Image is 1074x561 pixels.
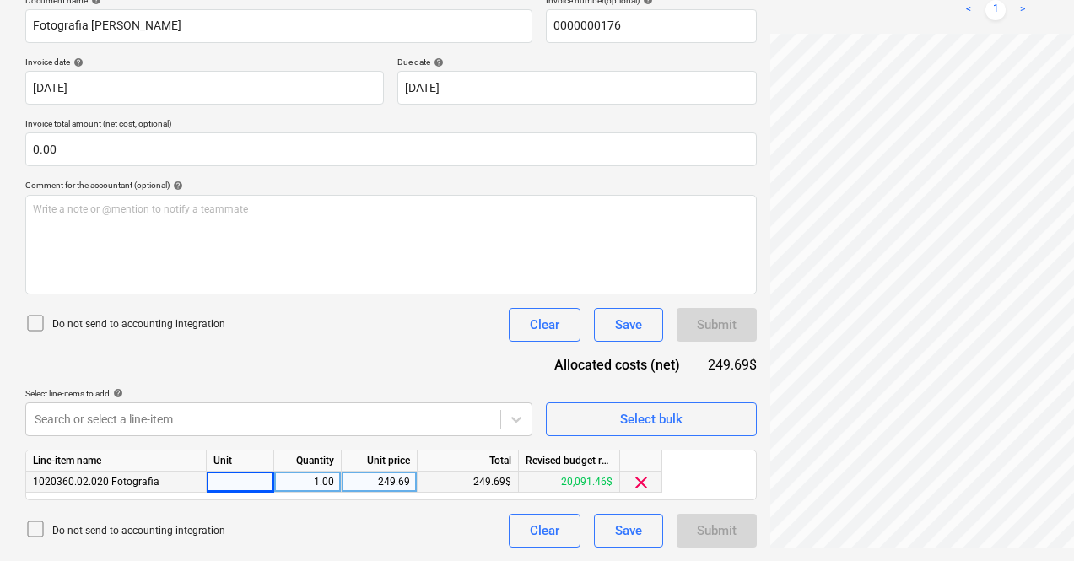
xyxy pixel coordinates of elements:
button: Select bulk [546,402,757,436]
p: Do not send to accounting integration [52,524,225,538]
div: 249.69 [348,472,410,493]
div: Unit [207,450,274,472]
div: Clear [530,520,559,542]
div: Quantity [274,450,342,472]
div: Invoice date [25,57,384,67]
div: Line-item name [26,450,207,472]
div: Clear [530,314,559,336]
div: Select bulk [620,408,683,430]
div: Allocated costs (net) [537,355,707,375]
div: Revised budget remaining [519,450,620,472]
button: Clear [509,514,580,548]
div: 1.00 [281,472,334,493]
span: help [110,388,123,398]
span: 1020360.02.020 Fotografia [33,476,159,488]
div: 249.69$ [418,472,519,493]
div: Save [615,520,642,542]
p: Do not send to accounting integration [52,317,225,332]
div: Unit price [342,450,418,472]
input: Due date not specified [397,71,756,105]
input: Invoice date not specified [25,71,384,105]
div: Comment for the accountant (optional) [25,180,757,191]
input: Invoice total amount (net cost, optional) [25,132,757,166]
span: help [170,181,183,191]
div: 249.69$ [707,355,757,375]
input: Document name [25,9,532,43]
div: 20,091.46$ [519,472,620,493]
div: Due date [397,57,756,67]
div: Save [615,314,642,336]
div: Widget de chat [990,480,1074,561]
button: Save [594,514,663,548]
span: help [430,57,444,67]
iframe: Chat Widget [990,480,1074,561]
div: Select line-items to add [25,388,532,399]
input: Invoice number [546,9,757,43]
p: Invoice total amount (net cost, optional) [25,118,757,132]
span: help [70,57,84,67]
button: Save [594,308,663,342]
span: clear [631,472,651,493]
button: Clear [509,308,580,342]
div: Total [418,450,519,472]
